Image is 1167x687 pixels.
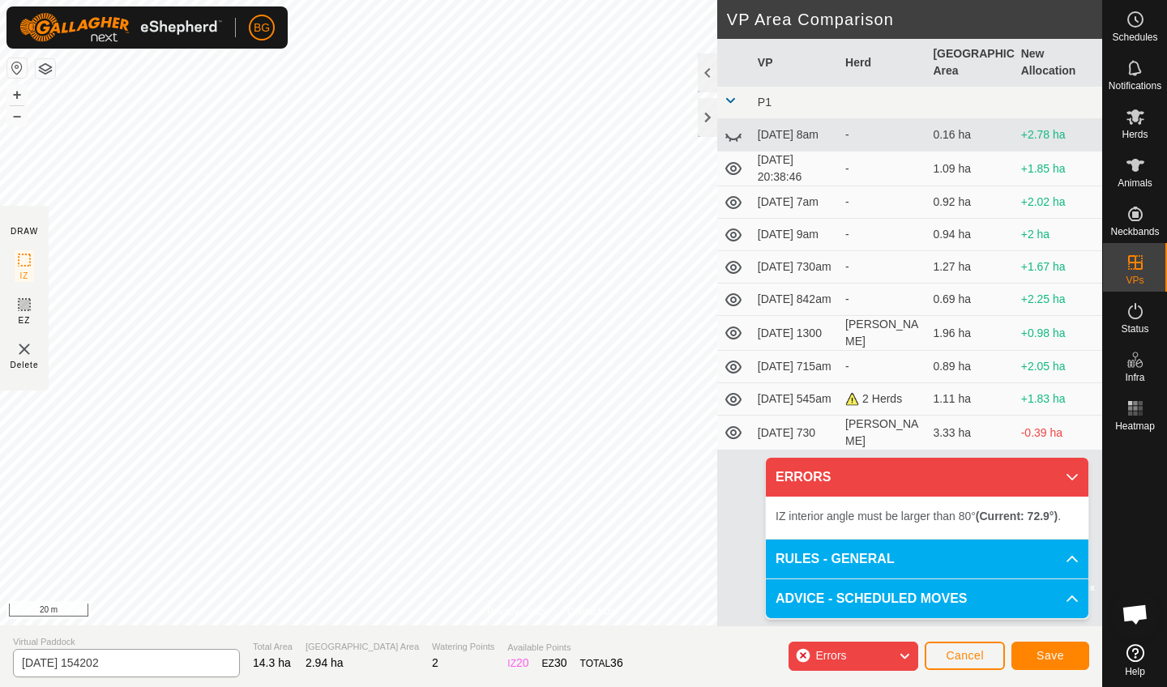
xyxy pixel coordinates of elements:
span: Available Points [507,641,622,655]
p-accordion-content: ERRORS [766,497,1088,539]
td: +2 ha [1015,219,1102,251]
td: +2.78 ha [1015,119,1102,151]
td: [DATE] 1300 [751,316,839,351]
div: - [845,226,920,243]
div: TOTAL [580,655,623,672]
button: Save [1011,642,1089,670]
p-accordion-header: ADVICE - SCHEDULED MOVES [766,579,1088,618]
td: 0.69 ha [926,284,1014,316]
div: - [845,194,920,211]
span: Delete [11,359,39,371]
td: +1.67 ha [1015,251,1102,284]
span: 2 [432,656,438,669]
span: P1 [758,96,772,109]
b: (Current: 72.9°) [976,510,1058,523]
div: IZ [507,655,528,672]
span: 30 [554,656,567,669]
div: 2 Herds [845,390,920,408]
td: 0.92 ha [926,186,1014,219]
td: [DATE] 7am [751,186,839,219]
td: 0.89 ha [926,351,1014,383]
span: Help [1125,667,1145,676]
button: + [7,85,27,105]
td: 3.33 ha [926,416,1014,450]
span: Errors [815,649,846,662]
span: 36 [610,656,623,669]
div: - [845,291,920,308]
td: [DATE] 8am [751,119,839,151]
span: EZ [19,314,31,326]
td: [DATE] 730 [751,416,839,450]
button: Reset Map [7,58,27,78]
div: - [845,160,920,177]
span: IZ interior angle must be larger than 80° . [776,510,1061,523]
td: [DATE] 20:38:46 [751,151,839,186]
div: - [845,126,920,143]
span: Schedules [1112,32,1157,42]
td: [DATE] 842am [751,284,839,316]
span: [GEOGRAPHIC_DATA] Area [306,640,419,654]
td: 0.94 ha [926,219,1014,251]
td: +1.85 ha [1015,151,1102,186]
span: BG [254,19,270,36]
span: Infra [1125,373,1144,382]
span: ADVICE - SCHEDULED MOVES [776,589,967,608]
span: ERRORS [776,467,831,487]
div: [PERSON_NAME] [845,316,920,350]
td: +2.05 ha [1015,351,1102,383]
th: Herd [839,39,926,87]
button: Map Layers [36,59,55,79]
span: 14.3 ha [253,656,291,669]
td: [DATE] 545am [751,383,839,416]
h2: VP Area Comparison [727,10,1102,29]
td: -0.39 ha [1015,416,1102,450]
td: 1.09 ha [926,151,1014,186]
div: - [845,358,920,375]
p-accordion-header: ERRORS [766,458,1088,497]
span: Virtual Paddock [13,635,240,649]
div: - [845,258,920,275]
span: Status [1121,324,1148,334]
button: – [7,106,27,126]
td: [DATE] 9am [751,219,839,251]
td: 0.16 ha [926,119,1014,151]
span: Save [1037,649,1064,662]
th: New Allocation [1015,39,1102,87]
td: +0.98 ha [1015,316,1102,351]
span: IZ [20,270,29,282]
td: [DATE] 730am [751,251,839,284]
span: Heatmap [1115,421,1155,431]
td: +2.25 ha [1015,284,1102,316]
span: Neckbands [1110,227,1159,237]
span: 20 [516,656,529,669]
th: [GEOGRAPHIC_DATA] Area [926,39,1014,87]
a: Contact Us [567,604,615,619]
td: [DATE] 715am [751,351,839,383]
td: +1.83 ha [1015,383,1102,416]
div: DRAW [11,225,38,237]
th: VP [751,39,839,87]
a: Help [1103,638,1167,683]
div: Open chat [1111,590,1160,638]
span: Notifications [1109,81,1161,91]
span: Herds [1122,130,1148,139]
button: Cancel [925,642,1005,670]
span: Animals [1118,178,1152,188]
div: [PERSON_NAME] [845,416,920,450]
span: VPs [1126,275,1143,285]
img: Gallagher Logo [19,13,222,42]
p-accordion-header: RULES - GENERAL [766,540,1088,578]
span: RULES - GENERAL [776,549,895,569]
td: +2.02 ha [1015,186,1102,219]
td: 1.11 ha [926,383,1014,416]
span: Total Area [253,640,293,654]
img: VP [15,339,34,359]
span: Watering Points [432,640,494,654]
a: Privacy Policy [487,604,548,619]
span: Cancel [946,649,984,662]
td: 1.27 ha [926,251,1014,284]
div: EZ [542,655,567,672]
span: 2.94 ha [306,656,344,669]
td: 1.96 ha [926,316,1014,351]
